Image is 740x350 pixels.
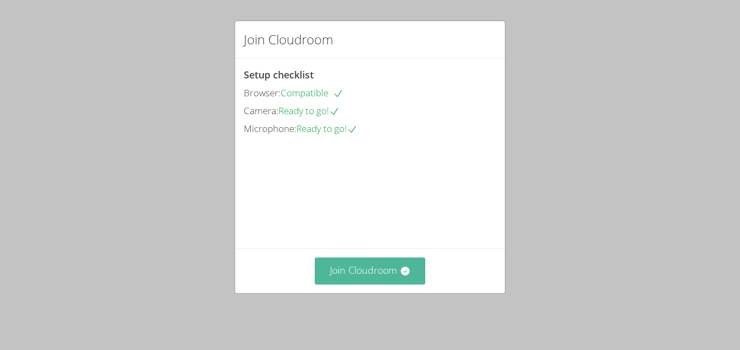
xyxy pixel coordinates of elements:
span: Ready to go! [278,104,340,117]
span: Setup checklist [244,68,314,81]
span: Microphone: [244,122,296,135]
span: Ready to go! [296,122,358,135]
span: Compatible [281,87,343,99]
span: Browser: [244,87,281,99]
button: Join Cloudroom [315,257,426,284]
h2: Join Cloudroom [244,30,333,49]
span: Camera: [244,104,278,117]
